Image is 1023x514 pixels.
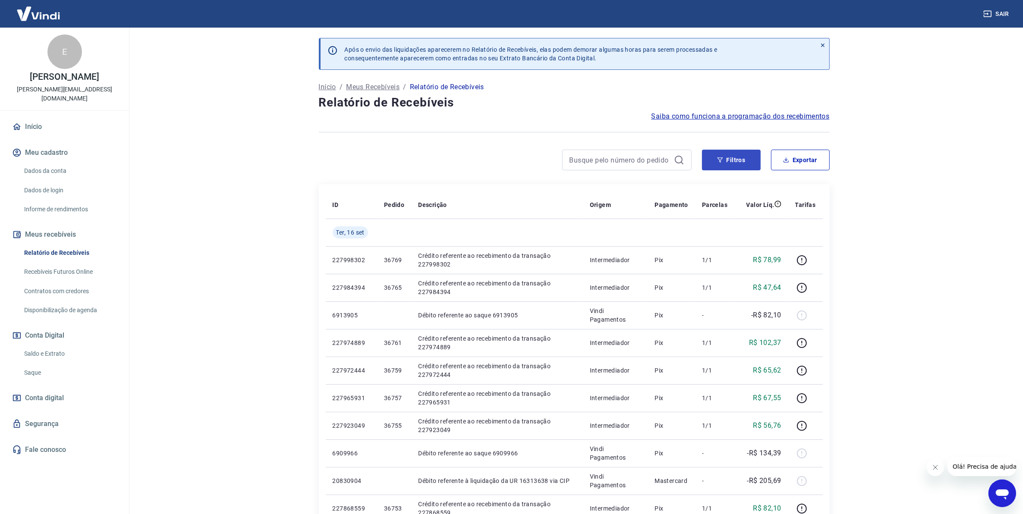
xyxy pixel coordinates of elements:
[655,449,688,458] p: Pix
[702,394,727,402] p: 1/1
[655,201,688,209] p: Pagamento
[418,279,576,296] p: Crédito referente ao recebimento da transação 227984394
[988,480,1016,507] iframe: Botão para abrir a janela de mensagens
[590,394,641,402] p: Intermediador
[21,301,119,319] a: Disponibilização de agenda
[403,82,406,92] p: /
[346,82,400,92] a: Meus Recebíveis
[590,445,641,462] p: Vindi Pagamentos
[655,476,688,485] p: Mastercard
[702,504,727,513] p: 1/1
[702,201,727,209] p: Parcelas
[655,311,688,320] p: Pix
[702,283,727,292] p: 1/1
[333,283,370,292] p: 227984394
[753,365,781,376] p: R$ 65,62
[655,504,688,513] p: Pix
[927,459,944,476] iframe: Fechar mensagem
[384,283,404,292] p: 36765
[10,389,119,407] a: Conta digital
[771,150,830,170] button: Exportar
[336,228,365,237] span: Ter, 16 set
[702,366,727,375] p: 1/1
[590,472,641,489] p: Vindi Pagamentos
[418,362,576,379] p: Crédito referente ao recebimento da transação 227972444
[655,256,688,264] p: Pix
[418,334,576,351] p: Crédito referente ao recebimento da transação 227974889
[751,310,781,320] p: -R$ 82,10
[384,504,404,513] p: 36753
[570,154,670,166] input: Busque pelo número do pedido
[749,338,781,348] p: R$ 102,37
[21,201,119,218] a: Informe de rendimentos
[333,504,370,513] p: 227868559
[21,263,119,281] a: Recebíveis Futuros Online
[5,6,72,13] span: Olá! Precisa de ajuda?
[10,0,66,27] img: Vindi
[652,111,830,122] a: Saiba como funciona a programação dos recebimentos
[795,201,816,209] p: Tarifas
[590,283,641,292] p: Intermediador
[333,449,370,458] p: 6909966
[10,143,119,162] button: Meu cadastro
[10,117,119,136] a: Início
[590,504,641,513] p: Intermediador
[47,34,82,69] div: E
[7,85,122,103] p: [PERSON_NAME][EMAIL_ADDRESS][DOMAIN_NAME]
[319,94,830,111] h4: Relatório de Recebíveis
[333,366,370,375] p: 227972444
[746,201,774,209] p: Valor Líq.
[418,311,576,320] p: Débito referente ao saque 6913905
[418,476,576,485] p: Débito referente à liquidação da UR 16313638 via CIP
[21,162,119,180] a: Dados da conta
[10,326,119,345] button: Conta Digital
[590,366,641,375] p: Intermediador
[384,366,404,375] p: 36759
[333,311,370,320] p: 6913905
[655,394,688,402] p: Pix
[418,201,447,209] p: Descrição
[747,448,781,458] p: -R$ 134,39
[702,256,727,264] p: 1/1
[753,503,781,514] p: R$ 82,10
[384,201,404,209] p: Pedido
[702,311,727,320] p: -
[982,6,1013,22] button: Sair
[384,338,404,347] p: 36761
[410,82,484,92] p: Relatório de Recebíveis
[590,421,641,430] p: Intermediador
[418,449,576,458] p: Débito referente ao saque 6909966
[702,476,727,485] p: -
[590,201,611,209] p: Origem
[21,282,119,300] a: Contratos com credores
[753,282,781,293] p: R$ 47,64
[21,364,119,382] a: Saque
[655,338,688,347] p: Pix
[333,476,370,485] p: 20830904
[21,345,119,363] a: Saldo e Extrato
[702,150,761,170] button: Filtros
[655,366,688,375] p: Pix
[655,421,688,430] p: Pix
[753,255,781,265] p: R$ 78,99
[947,457,1016,476] iframe: Mensagem da empresa
[753,420,781,431] p: R$ 56,76
[319,82,336,92] a: Início
[418,389,576,407] p: Crédito referente ao recebimento da transação 227965931
[590,256,641,264] p: Intermediador
[25,392,64,404] span: Conta digital
[655,283,688,292] p: Pix
[333,421,370,430] p: 227923049
[384,421,404,430] p: 36755
[30,72,99,81] p: [PERSON_NAME]
[747,476,781,486] p: -R$ 205,69
[333,256,370,264] p: 227998302
[333,338,370,347] p: 227974889
[702,449,727,458] p: -
[340,82,343,92] p: /
[702,338,727,347] p: 1/1
[333,201,339,209] p: ID
[10,414,119,433] a: Segurança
